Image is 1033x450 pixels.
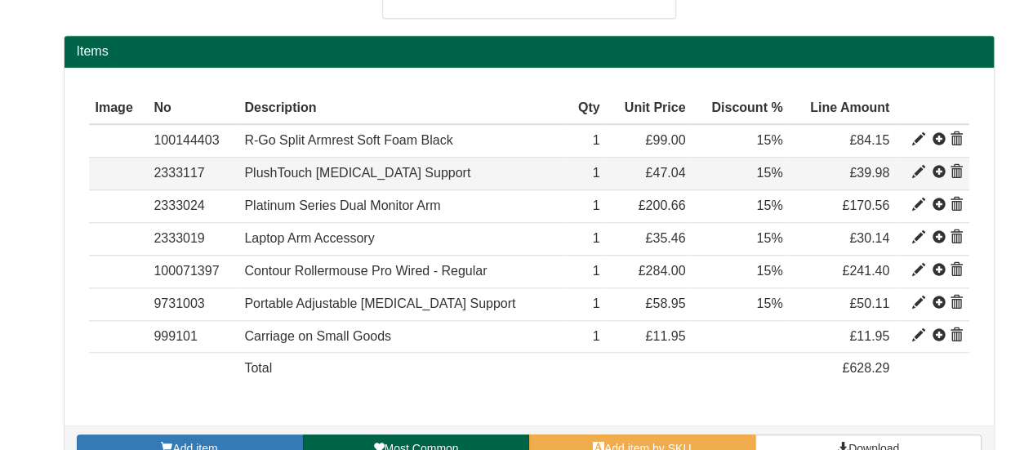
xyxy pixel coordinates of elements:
td: 2333024 [147,190,238,223]
span: 15% [756,133,782,147]
span: £99.00 [645,133,685,147]
span: £39.98 [849,166,889,180]
td: 100144403 [147,124,238,157]
span: Platinum Series Dual Monitor Arm [244,198,440,212]
span: 15% [756,296,782,310]
span: £58.95 [645,296,685,310]
span: £30.14 [849,231,889,245]
th: Description [238,92,566,125]
span: 15% [756,166,782,180]
td: 100071397 [147,255,238,287]
span: £50.11 [849,296,889,310]
span: £11.95 [849,329,889,343]
span: £11.95 [645,329,685,343]
span: 15% [756,264,782,278]
span: 1 [593,296,600,310]
th: No [147,92,238,125]
td: Total [238,353,566,385]
td: 2333117 [147,158,238,190]
td: 9731003 [147,287,238,320]
th: Qty [566,92,606,125]
span: Laptop Arm Accessory [244,231,374,245]
span: 15% [756,198,782,212]
span: Carriage on Small Goods [244,329,391,343]
th: Line Amount [789,92,896,125]
span: R-Go Split Armrest Soft Foam Black [244,133,452,147]
span: £35.46 [645,231,685,245]
th: Image [89,92,148,125]
span: PlushTouch [MEDICAL_DATA] Support [244,166,470,180]
h2: Items [77,44,982,59]
span: £84.15 [849,133,889,147]
span: 15% [756,231,782,245]
span: £47.04 [645,166,685,180]
span: 1 [593,166,600,180]
span: 1 [593,231,600,245]
span: £200.66 [638,198,685,212]
td: 999101 [147,320,238,353]
span: £241.40 [842,264,889,278]
th: Unit Price [607,92,692,125]
span: £284.00 [638,264,685,278]
th: Discount % [692,92,789,125]
span: 1 [593,133,600,147]
td: 2333019 [147,223,238,256]
span: Contour Rollermouse Pro Wired - Regular [244,264,487,278]
span: £628.29 [842,361,889,375]
span: 1 [593,329,600,343]
span: Portable Adjustable [MEDICAL_DATA] Support [244,296,515,310]
span: 1 [593,198,600,212]
span: £170.56 [842,198,889,212]
span: 1 [593,264,600,278]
